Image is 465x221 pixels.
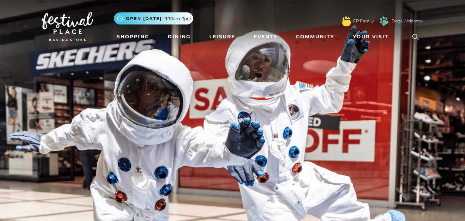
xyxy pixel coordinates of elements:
[126,16,162,22] span: Open [DATE]
[114,12,193,24] button: Open [DATE] 9.30am-7pm
[114,30,152,43] a: Shopping
[165,30,193,43] a: Dining
[350,30,395,43] a: Your Visit
[42,12,93,41] img: Festival Place Logo
[353,18,374,24] a: FP Family
[251,30,280,43] a: Events
[207,30,238,43] a: Leisure
[165,16,191,22] span: 9.30am-7pm
[353,33,389,40] span: Your Visit
[392,18,424,24] a: Dogs Welcome!
[293,30,337,43] a: Community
